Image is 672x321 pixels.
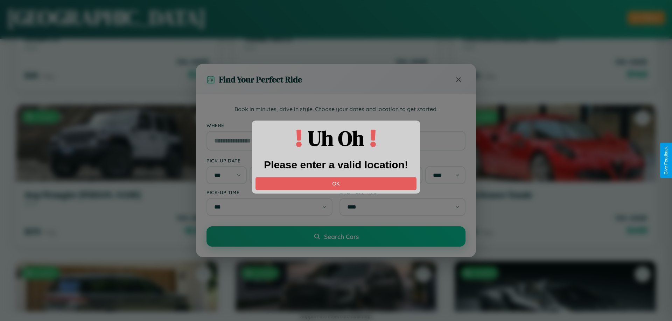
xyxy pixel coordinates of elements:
label: Drop-off Time [339,189,465,195]
label: Where [206,122,465,128]
h3: Find Your Perfect Ride [219,74,302,85]
p: Book in minutes, drive in style. Choose your dates and location to get started. [206,105,465,114]
label: Drop-off Date [339,158,465,163]
span: Search Cars [324,233,359,240]
label: Pick-up Date [206,158,332,163]
label: Pick-up Time [206,189,332,195]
